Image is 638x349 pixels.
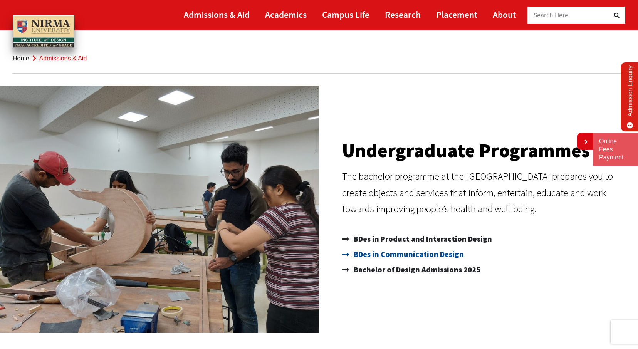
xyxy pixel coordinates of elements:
a: Research [385,6,421,23]
a: Campus Life [322,6,369,23]
a: Bachelor of Design Admissions 2025 [342,262,630,277]
span: BDes in Product and Interaction Design [352,231,492,247]
a: Online Fees Payment [599,138,632,161]
a: BDes in Communication Design [342,247,630,262]
span: Search Here [534,11,569,19]
img: main_logo [13,15,74,49]
span: BDes in Communication Design [352,247,464,262]
h2: Undergraduate Programmes [342,141,630,160]
a: Admissions & Aid [184,6,250,23]
p: The bachelor programme at the [GEOGRAPHIC_DATA] prepares you to create objects and services that ... [342,168,630,217]
a: Placement [436,6,477,23]
a: BDes in Product and Interaction Design [342,231,630,247]
nav: breadcrumb [13,44,625,74]
span: Bachelor of Design Admissions 2025 [352,262,480,277]
span: Admissions & Aid [39,55,87,62]
a: About [493,6,516,23]
a: Academics [265,6,307,23]
a: Home [13,55,29,62]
